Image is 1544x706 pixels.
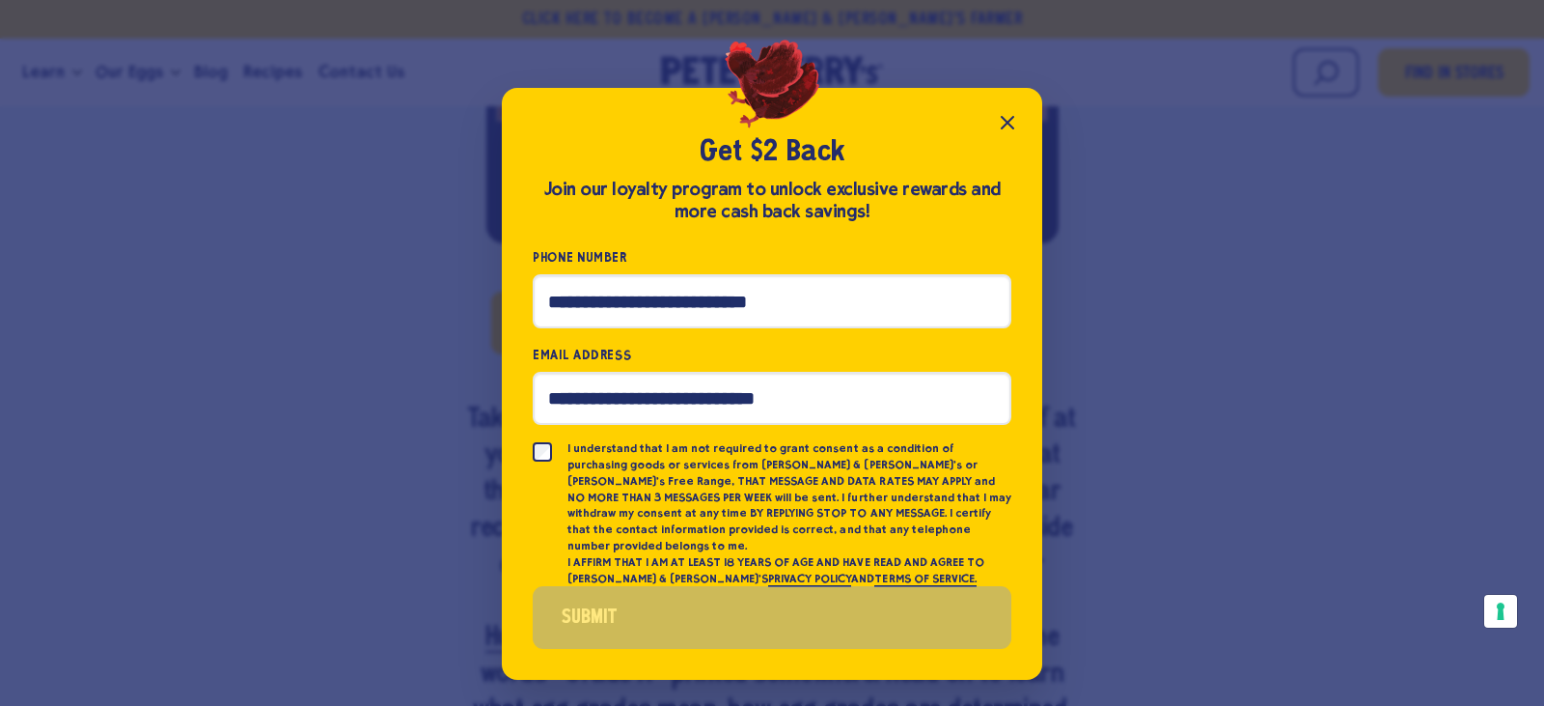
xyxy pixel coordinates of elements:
[533,586,1011,649] button: Submit
[533,344,1011,366] label: Email Address
[533,179,1011,223] div: Join our loyalty program to unlock exclusive rewards and more cash back savings!
[988,103,1027,142] button: Close popup
[533,246,1011,268] label: Phone Number
[874,572,976,587] a: TERMS OF SERVICE.
[567,554,1011,587] p: I AFFIRM THAT I AM AT LEAST 18 YEARS OF AGE AND HAVE READ AND AGREE TO [PERSON_NAME] & [PERSON_NA...
[1484,595,1517,628] button: Your consent preferences for tracking technologies
[533,134,1011,171] h2: Get $2 Back
[567,440,1011,554] p: I understand that I am not required to grant consent as a condition of purchasing goods or servic...
[768,572,851,587] a: PRIVACY POLICY
[533,442,552,462] input: I understand that I am not required to grant consent as a condition of purchasing goods or servic...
